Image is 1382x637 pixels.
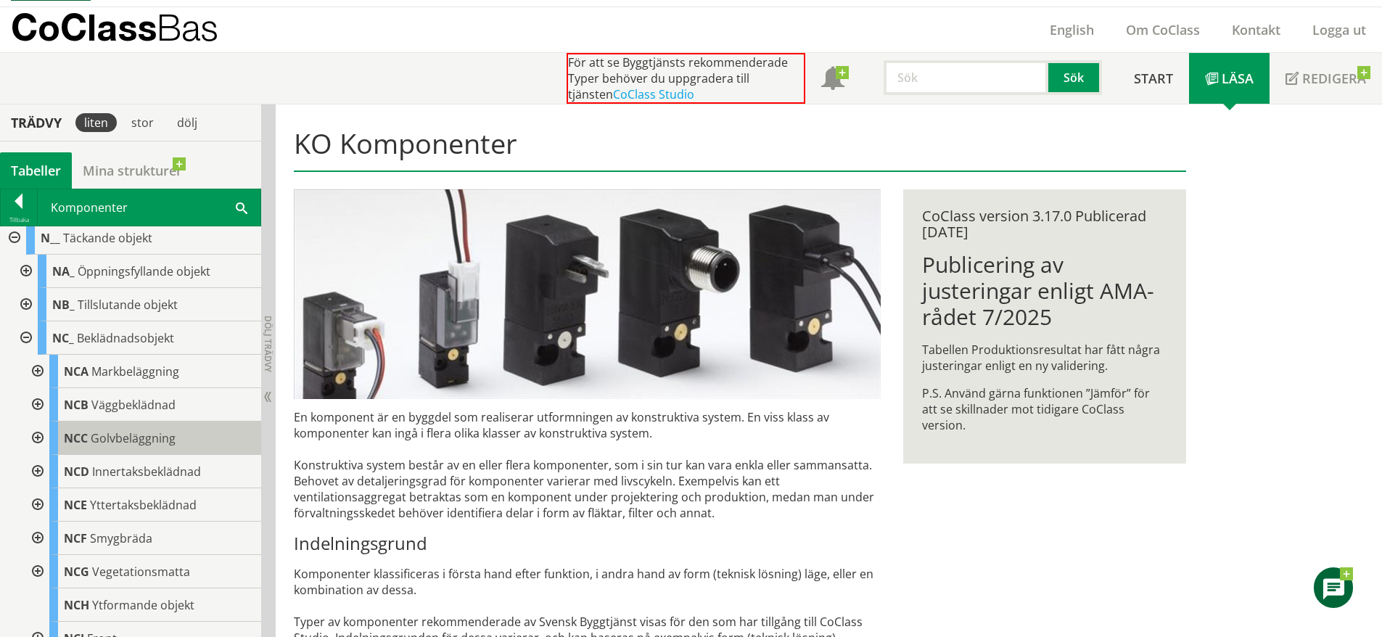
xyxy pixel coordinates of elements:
[64,564,89,580] span: NCG
[567,53,805,104] div: För att se Byggtjänsts rekommenderade Typer behöver du uppgradera till tjänsten
[72,152,193,189] a: Mina strukturer
[1048,60,1102,95] button: Sök
[92,597,194,613] span: Ytformande objekt
[52,330,74,346] span: NC_
[1110,21,1216,38] a: Om CoClass
[78,297,178,313] span: Tillslutande objekt
[23,555,261,588] div: Gå till informationssidan för CoClass Studio
[78,263,210,279] span: Öppningsfyllande objekt
[64,397,89,413] span: NCB
[23,588,261,622] div: Gå till informationssidan för CoClass Studio
[75,113,117,132] div: liten
[922,342,1167,374] p: Tabellen Produktionsresultat har fått några justeringar enligt en ny validering.
[92,464,201,480] span: Innertaksbeklädnad
[922,208,1167,240] div: CoClass version 3.17.0 Publicerad [DATE]
[1034,21,1110,38] a: English
[3,115,70,131] div: Trädvy
[1,214,37,226] div: Tillbaka
[11,19,218,36] p: CoClass
[23,388,261,422] div: Gå till informationssidan för CoClass Studio
[23,355,261,388] div: Gå till informationssidan för CoClass Studio
[1270,53,1382,104] a: Redigera
[922,252,1167,330] h1: Publicering av justeringar enligt AMA-rådet 7/2025
[1302,70,1366,87] span: Redigera
[123,113,163,132] div: stor
[1118,53,1189,104] a: Start
[63,230,152,246] span: Täckande objekt
[64,497,87,513] span: NCE
[41,230,60,246] span: N__
[38,189,260,226] div: Komponenter
[92,564,190,580] span: Vegetationsmatta
[168,113,206,132] div: dölj
[23,455,261,488] div: Gå till informationssidan för CoClass Studio
[12,288,261,321] div: Gå till informationssidan för CoClass Studio
[64,363,89,379] span: NCA
[52,263,75,279] span: NA_
[23,522,261,555] div: Gå till informationssidan för CoClass Studio
[294,189,881,399] img: pilotventiler.jpg
[821,68,844,91] span: Notifikationer
[90,530,152,546] span: Smygbräda
[157,6,218,49] span: Bas
[64,597,89,613] span: NCH
[922,385,1167,433] p: P.S. Använd gärna funktionen ”Jämför” för att se skillnader mot tidigare CoClass version.
[11,7,250,52] a: CoClassBas
[64,530,87,546] span: NCF
[91,397,176,413] span: Väggbeklädnad
[294,533,881,554] h3: Indelningsgrund
[884,60,1048,95] input: Sök
[12,255,261,288] div: Gå till informationssidan för CoClass Studio
[1296,21,1382,38] a: Logga ut
[23,422,261,455] div: Gå till informationssidan för CoClass Studio
[64,430,88,446] span: NCC
[1216,21,1296,38] a: Kontakt
[236,200,247,215] span: Sök i tabellen
[77,330,174,346] span: Beklädnadsobjekt
[1189,53,1270,104] a: Läsa
[262,316,274,372] span: Dölj trädvy
[90,497,197,513] span: Yttertaksbeklädnad
[1134,70,1173,87] span: Start
[1222,70,1254,87] span: Läsa
[91,363,179,379] span: Markbeläggning
[294,127,1185,172] h1: KO Komponenter
[91,430,176,446] span: Golvbeläggning
[613,86,694,102] a: CoClass Studio
[64,464,89,480] span: NCD
[23,488,261,522] div: Gå till informationssidan för CoClass Studio
[52,297,75,313] span: NB_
